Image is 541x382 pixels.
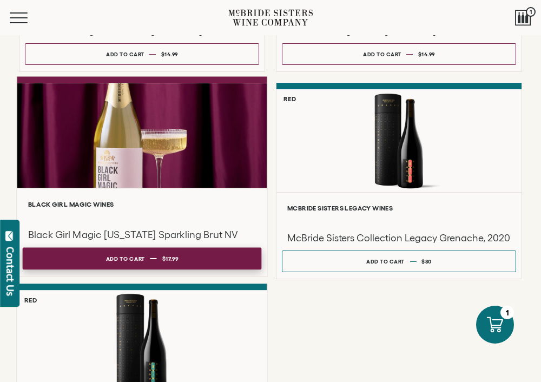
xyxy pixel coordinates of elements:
[526,7,536,17] span: 1
[363,47,401,62] div: Add to cart
[162,256,179,262] span: $17.99
[282,43,516,65] button: Add to cart $14.99
[282,251,516,272] button: Add to cart $80
[28,228,256,242] h3: Black Girl Magic [US_STATE] Sparkling Brut NV
[366,254,405,269] div: Add to cart
[276,83,522,279] a: Red McBride Sisters Collection Legacy Grenache with Tube McBride Sisters Legacy Wines McBride Sis...
[28,201,256,208] h6: Black Girl Magic Wines
[23,248,262,270] button: Add to cart $17.99
[16,77,267,277] a: Black Girl Magic Wines Black Girl Magic [US_STATE] Sparkling Brut NV Add to cart $17.99
[24,297,37,304] h6: Red
[161,51,178,57] span: $14.99
[287,205,511,212] h6: McBride Sisters Legacy Wines
[106,251,145,267] div: Add to cart
[106,47,144,62] div: Add to cart
[500,306,514,319] div: 1
[283,95,296,102] h6: Red
[25,43,259,65] button: Add to cart $14.99
[287,231,511,245] h3: McBride Sisters Collection Legacy Grenache, 2020
[421,259,432,265] span: $80
[5,247,16,296] div: Contact Us
[10,12,49,23] button: Mobile Menu Trigger
[418,51,435,57] span: $14.99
